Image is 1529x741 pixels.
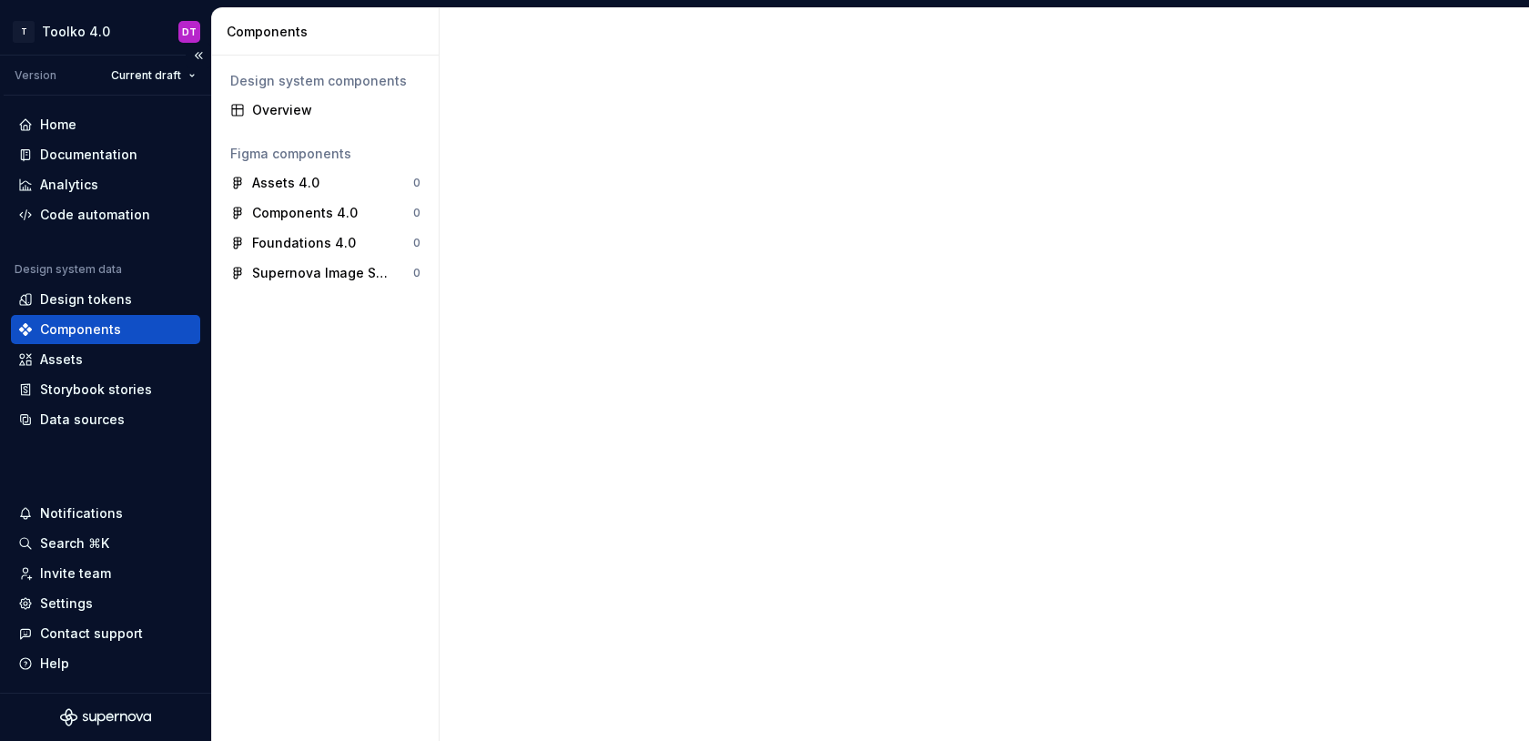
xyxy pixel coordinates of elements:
button: Notifications [11,499,200,528]
a: Components [11,315,200,344]
div: Notifications [40,504,123,523]
a: Assets [11,345,200,374]
div: Components [40,320,121,339]
a: Code automation [11,200,200,229]
a: Components 4.00 [223,198,428,228]
a: Storybook stories [11,375,200,404]
div: Data sources [40,411,125,429]
button: Contact support [11,619,200,648]
span: Current draft [111,68,181,83]
button: TToolko 4.0DT [4,12,208,51]
div: Version [15,68,56,83]
svg: Supernova Logo [60,708,151,726]
div: Assets [40,350,83,369]
div: Home [40,116,76,134]
div: Design tokens [40,290,132,309]
div: Settings [40,594,93,613]
button: Help [11,649,200,678]
a: Design tokens [11,285,200,314]
a: Overview [223,96,428,125]
a: Analytics [11,170,200,199]
a: Invite team [11,559,200,588]
div: Foundations 4.0 [252,234,356,252]
div: Assets 4.0 [252,174,319,192]
a: Data sources [11,405,200,434]
div: Overview [252,101,420,119]
div: Analytics [40,176,98,194]
div: Help [40,655,69,673]
div: Contact support [40,624,143,643]
a: Settings [11,589,200,618]
a: Assets 4.00 [223,168,428,198]
div: Design system components [230,72,420,90]
div: Code automation [40,206,150,224]
div: 0 [413,176,420,190]
button: Current draft [103,63,204,88]
div: Design system data [15,262,122,277]
a: Foundations 4.00 [223,228,428,258]
div: Components [227,23,431,41]
a: Supernova Image Source0 [223,259,428,288]
button: Collapse sidebar [186,43,211,68]
div: Components 4.0 [252,204,358,222]
div: 0 [413,236,420,250]
div: DT [182,25,197,39]
a: Home [11,110,200,139]
div: Toolko 4.0 [42,23,110,41]
div: Invite team [40,564,111,583]
div: 0 [413,266,420,280]
div: Storybook stories [40,381,152,399]
div: Documentation [40,146,137,164]
button: Search ⌘K [11,529,200,558]
div: Search ⌘K [40,534,109,553]
div: T [13,21,35,43]
div: 0 [413,206,420,220]
div: Figma components [230,145,420,163]
a: Documentation [11,140,200,169]
div: Supernova Image Source [252,264,388,282]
